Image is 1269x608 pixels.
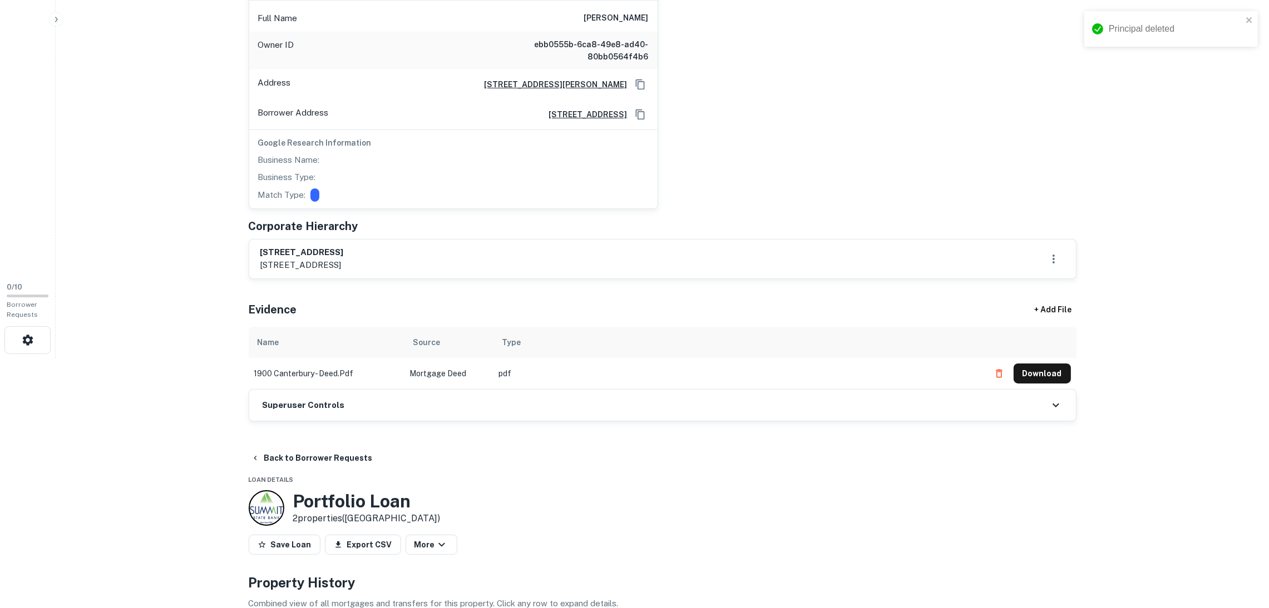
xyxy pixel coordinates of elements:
[413,336,441,349] div: Source
[632,76,649,93] button: Copy Address
[249,301,297,318] h5: Evidence
[476,78,628,91] a: [STREET_ADDRESS][PERSON_NAME]
[293,512,441,525] p: 2 properties ([GEOGRAPHIC_DATA])
[1109,22,1242,36] div: Principal deleted
[1213,519,1269,572] iframe: Chat Widget
[249,327,404,358] th: Name
[258,38,294,63] p: Owner ID
[493,327,984,358] th: Type
[260,258,344,272] p: [STREET_ADDRESS]
[632,106,649,123] button: Copy Address
[246,448,377,468] button: Back to Borrower Requests
[260,246,344,259] h6: [STREET_ADDRESS]
[540,108,628,121] a: [STREET_ADDRESS]
[258,153,320,167] p: Business Name:
[325,535,401,555] button: Export CSV
[258,137,649,149] h6: Google Research Information
[1246,16,1253,26] button: close
[258,106,329,123] p: Borrower Address
[1014,300,1092,320] div: + Add File
[258,76,291,93] p: Address
[258,12,298,25] p: Full Name
[493,358,984,389] td: pdf
[249,476,294,483] span: Loan Details
[249,218,358,235] h5: Corporate Hierarchy
[404,327,493,358] th: Source
[502,336,521,349] div: Type
[258,188,306,202] p: Match Type:
[1014,363,1071,383] button: Download
[263,399,345,412] h6: Superuser Controls
[249,535,320,555] button: Save Loan
[584,12,649,25] h6: [PERSON_NAME]
[249,358,404,389] td: 1900 canterbury - deed.pdf
[249,572,1077,592] h4: Property History
[406,535,457,555] button: More
[249,327,1077,389] div: scrollable content
[258,171,316,184] p: Business Type:
[404,358,493,389] td: Mortgage Deed
[515,38,649,63] h6: ebb0555b-6ca8-49e8-ad40-80bb0564f4b6
[989,365,1009,382] button: Delete file
[258,336,279,349] div: Name
[7,283,22,291] span: 0 / 10
[7,301,38,318] span: Borrower Requests
[293,491,441,512] h3: Portfolio Loan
